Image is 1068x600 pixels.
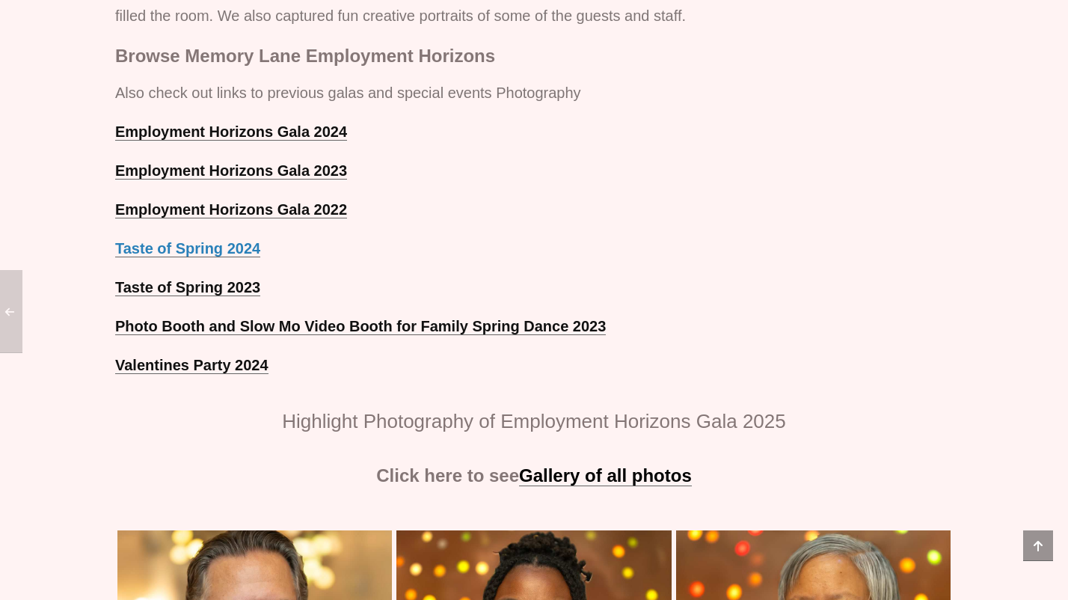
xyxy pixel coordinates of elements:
a: Gallery of all photos [519,465,692,486]
a: Valentines Party 2024 [115,357,268,374]
a: Taste of Spring 2024 [115,240,260,257]
span: Highlight Photography of Employment Horizons Gala 2025 [282,410,786,432]
h2: Click here to see [115,462,953,489]
a: Employment Horizons Gala 2024 [115,123,347,141]
strong: Photo Booth and Slow Mo Video Booth for Family Spring Dance 2023 [115,318,606,334]
h2: Browse Memory Lane Employment Horizons [115,43,953,70]
p: Also check out links to previous galas and special events Photography [115,81,953,105]
a: Photo Booth and Slow Mo Video Booth for Family Spring Dance 2023 [115,318,606,335]
a: Taste of Spring 2023 [115,279,260,296]
a: Employment Horizons Gala 2022 [115,201,347,218]
a: Employment Horizons Gala 2023 [115,162,347,180]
